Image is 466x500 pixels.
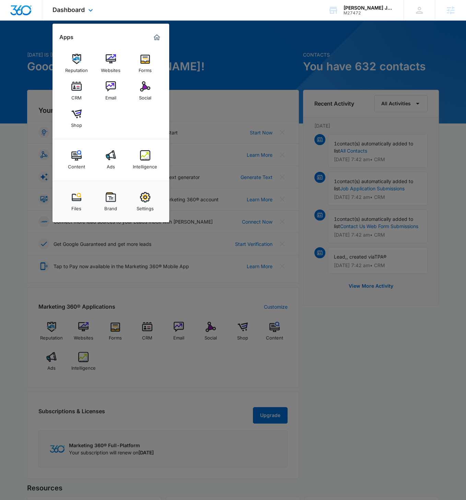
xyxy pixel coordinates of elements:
div: Ads [107,160,115,169]
h2: Apps [59,34,73,40]
div: Files [71,202,81,211]
div: Intelligence [133,160,157,169]
a: Forms [132,50,158,76]
a: Social [132,78,158,104]
div: Forms [139,64,152,73]
div: account name [343,5,394,11]
a: Content [63,147,90,173]
a: Email [98,78,124,104]
span: Dashboard [53,6,85,13]
div: Shop [71,119,82,128]
div: Email [105,92,116,100]
div: Social [139,92,151,100]
a: Reputation [63,50,90,76]
div: Websites [101,64,120,73]
a: CRM [63,78,90,104]
a: Shop [63,105,90,131]
a: Intelligence [132,147,158,173]
a: Marketing 360® Dashboard [151,32,162,43]
div: Brand [104,202,117,211]
div: account id [343,11,394,15]
a: Settings [132,189,158,215]
div: Content [68,160,85,169]
a: Ads [98,147,124,173]
a: Brand [98,189,124,215]
div: Settings [137,202,154,211]
a: Files [63,189,90,215]
div: Reputation [65,64,88,73]
a: Websites [98,50,124,76]
div: CRM [71,92,82,100]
